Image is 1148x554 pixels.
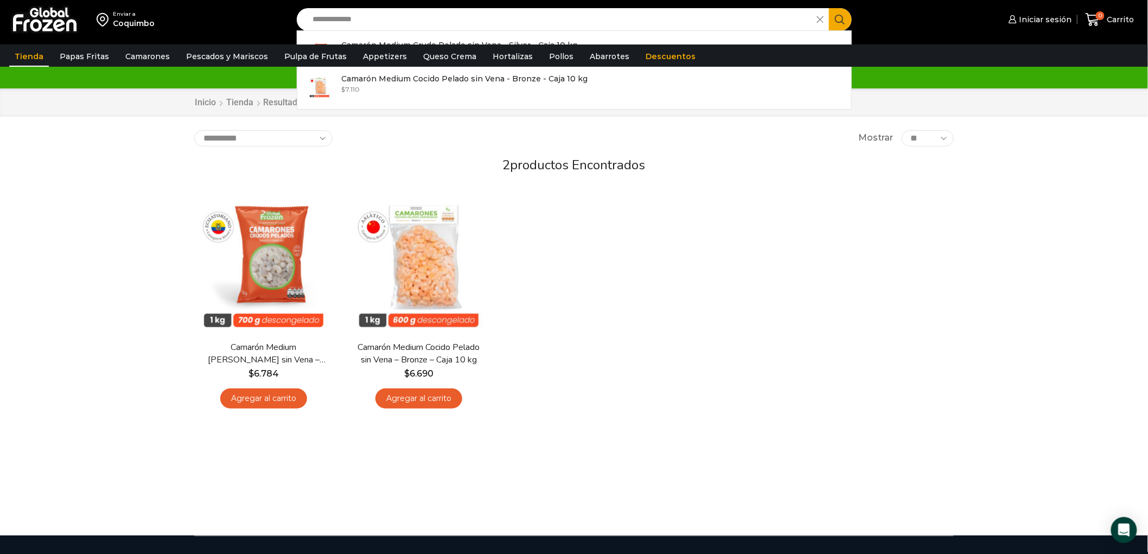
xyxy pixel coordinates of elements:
a: Pescados y Mariscos [181,46,273,67]
span: $ [342,85,346,93]
a: Queso Crema [418,46,482,67]
span: 2 [503,156,511,174]
img: address-field-icon.svg [97,10,113,29]
a: Tienda [226,97,254,109]
a: Papas Fritas [54,46,114,67]
a: Tienda [9,46,49,67]
a: Pollos [544,46,579,67]
h1: Resultados de búsqueda para “CAMARON MEDIUM” [263,97,466,107]
span: $ [248,368,254,379]
span: $ [404,368,410,379]
nav: Breadcrumb [194,97,466,109]
div: Enviar a [113,10,155,18]
bdi: 6.690 [404,368,433,379]
a: 0 Carrito [1083,7,1137,33]
div: Open Intercom Messenger [1111,517,1137,543]
p: Camarón Medium Crudo Pelado sin Vena - Silver - Caja 10 kg [342,39,578,51]
a: Camarón Medium Cocido Pelado sin Vena – Bronze – Caja 10 kg [356,341,481,366]
p: Camarón Medium Cocido Pelado sin Vena - Bronze - Caja 10 kg [342,73,588,85]
bdi: 6.784 [248,368,279,379]
a: Hortalizas [487,46,538,67]
a: Camarón Medium Crudo Pelado sin Vena - Silver - Caja 10 kg $7.210 [297,36,851,70]
bdi: 7.110 [342,85,360,93]
a: Descuentos [640,46,701,67]
a: Camarón Medium Cocido Pelado sin Vena - Bronze - Caja 10 kg $7.110 [297,70,851,104]
a: Appetizers [358,46,412,67]
a: Iniciar sesión [1006,9,1072,30]
div: Coquimbo [113,18,155,29]
span: productos encontrados [511,156,646,174]
a: Inicio [194,97,216,109]
a: Agregar al carrito: “Camarón Medium Crudo Pelado sin Vena - Silver - Caja 10 kg” [220,389,307,409]
span: 0 [1096,11,1105,20]
a: Camarones [120,46,175,67]
a: Abarrotes [584,46,635,67]
select: Pedido de la tienda [194,130,333,147]
a: Camarón Medium [PERSON_NAME] sin Vena – Silver – Caja 10 kg [201,341,326,366]
span: Carrito [1105,14,1134,25]
span: Iniciar sesión [1017,14,1072,25]
button: Search button [829,8,852,31]
a: Agregar al carrito: “Camarón Medium Cocido Pelado sin Vena - Bronze - Caja 10 kg” [375,389,462,409]
a: Pulpa de Frutas [279,46,352,67]
span: Mostrar [859,132,894,144]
